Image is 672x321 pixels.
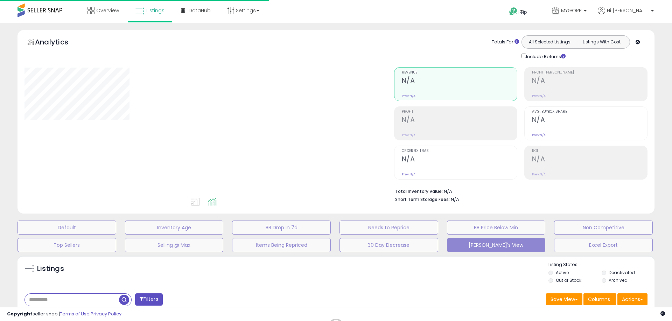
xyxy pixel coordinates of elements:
[7,310,33,317] strong: Copyright
[532,172,546,176] small: Prev: N/A
[402,94,415,98] small: Prev: N/A
[532,116,647,125] h2: N/A
[516,52,574,60] div: Include Returns
[532,149,647,153] span: ROI
[504,2,541,23] a: Help
[395,196,450,202] b: Short Term Storage Fees:
[17,221,116,235] button: Default
[402,172,415,176] small: Prev: N/A
[402,110,517,114] span: Profit
[395,188,443,194] b: Total Inventory Value:
[395,187,642,195] li: N/A
[509,7,518,16] i: Get Help
[518,9,527,15] span: Help
[17,238,116,252] button: Top Sellers
[339,221,438,235] button: Needs to Reprice
[447,238,546,252] button: [PERSON_NAME]'s View
[451,196,459,203] span: N/A
[125,238,224,252] button: Selling @ Max
[607,7,649,14] span: Hi [PERSON_NAME]
[402,71,517,75] span: Revenue
[554,221,653,235] button: Non Competitive
[125,221,224,235] button: Inventory Age
[575,37,628,47] button: Listings With Cost
[532,94,546,98] small: Prev: N/A
[554,238,653,252] button: Excel Export
[189,7,211,14] span: DataHub
[96,7,119,14] span: Overview
[402,133,415,137] small: Prev: N/A
[232,221,331,235] button: BB Drop in 7d
[7,311,121,317] div: seller snap | |
[524,37,576,47] button: All Selected Listings
[561,7,582,14] span: MYGORP
[447,221,546,235] button: BB Price Below Min
[532,77,647,86] h2: N/A
[146,7,164,14] span: Listings
[402,116,517,125] h2: N/A
[532,133,546,137] small: Prev: N/A
[339,238,438,252] button: 30 Day Decrease
[402,77,517,86] h2: N/A
[35,37,82,49] h5: Analytics
[532,71,647,75] span: Profit [PERSON_NAME]
[492,39,519,46] div: Totals For
[532,110,647,114] span: Avg. Buybox Share
[532,155,647,165] h2: N/A
[598,7,654,23] a: Hi [PERSON_NAME]
[402,149,517,153] span: Ordered Items
[232,238,331,252] button: Items Being Repriced
[402,155,517,165] h2: N/A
